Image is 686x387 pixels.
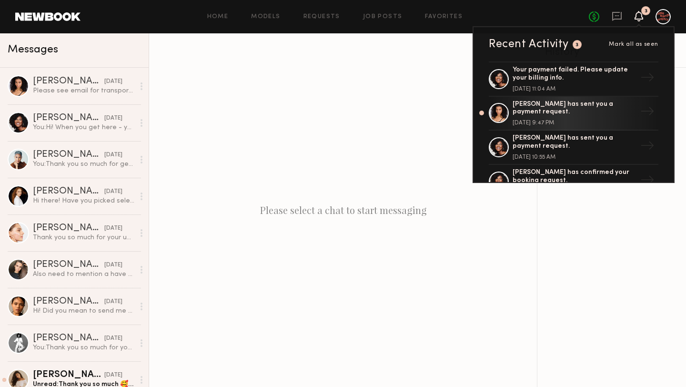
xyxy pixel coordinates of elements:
a: Requests [303,14,340,20]
div: [PERSON_NAME] has sent you a payment request. [513,101,636,117]
div: Also need to mention a have couple new tattoos on my arms, but they are small [33,270,134,279]
a: [PERSON_NAME] has sent you a payment request.[DATE] 9:47 PM→ [489,97,658,131]
a: Home [207,14,229,20]
div: Hi! Did you mean to send me a request ? [33,306,134,316]
div: → [636,67,658,92]
div: [DATE] [104,371,122,380]
div: Hi there! Have you picked selects for this project? I’m still held as an option and available [DATE] [33,196,134,205]
div: [PERSON_NAME] [33,297,104,306]
div: [DATE] [104,224,122,233]
div: [PERSON_NAME] [33,113,104,123]
div: → [636,135,658,160]
div: → [636,169,658,194]
div: [PERSON_NAME] [33,370,104,380]
a: Your payment failed. Please update your billing info.[DATE] 11:04 AM→ [489,61,658,97]
div: [DATE] [104,114,122,123]
div: [PERSON_NAME] [33,260,104,270]
div: [DATE] [104,77,122,86]
div: [DATE] [104,334,122,343]
div: [DATE] 9:47 PM [513,120,636,126]
div: You: Hi! When you get here - you can enter the mall from the [GEOGRAPHIC_DATA] entrance. If you h... [33,123,134,132]
div: [PERSON_NAME] [33,150,104,160]
a: Models [251,14,280,20]
a: Favorites [425,14,463,20]
div: [DATE] 11:04 AM [513,86,636,92]
div: You: Thank you so much for getting back to me! Totally understand where you’re coming from, and I... [33,160,134,169]
div: [PERSON_NAME] [33,334,104,343]
div: [PERSON_NAME] has confirmed your booking request. [513,169,636,185]
span: Mark all as seen [609,41,658,47]
div: [DATE] 10:55 AM [513,154,636,160]
div: Please select a chat to start messaging [149,33,537,387]
a: Job Posts [363,14,403,20]
div: [PERSON_NAME] has sent you a payment request. [513,134,636,151]
span: Messages [8,44,58,55]
div: Thank you so much for your understanding. Let’s keep in touch, and I wish you all the best of luc... [33,233,134,242]
div: [DATE] [104,151,122,160]
div: [PERSON_NAME] [33,77,104,86]
div: Please see email for transportation reimbursement. [33,86,134,95]
div: [PERSON_NAME] [33,224,104,233]
div: [DATE] [104,297,122,306]
div: Your payment failed. Please update your billing info. [513,66,636,82]
div: 3 [575,42,579,48]
a: [PERSON_NAME] has confirmed your booking request.→ [489,165,658,199]
div: [DATE] [104,187,122,196]
div: [DATE] [104,261,122,270]
div: → [636,101,658,125]
div: [PERSON_NAME] [33,187,104,196]
a: [PERSON_NAME] has sent you a payment request.[DATE] 10:55 AM→ [489,131,658,165]
div: Recent Activity [489,39,569,50]
div: 3 [645,9,647,14]
div: You: Thank you so much for your time! [33,343,134,352]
